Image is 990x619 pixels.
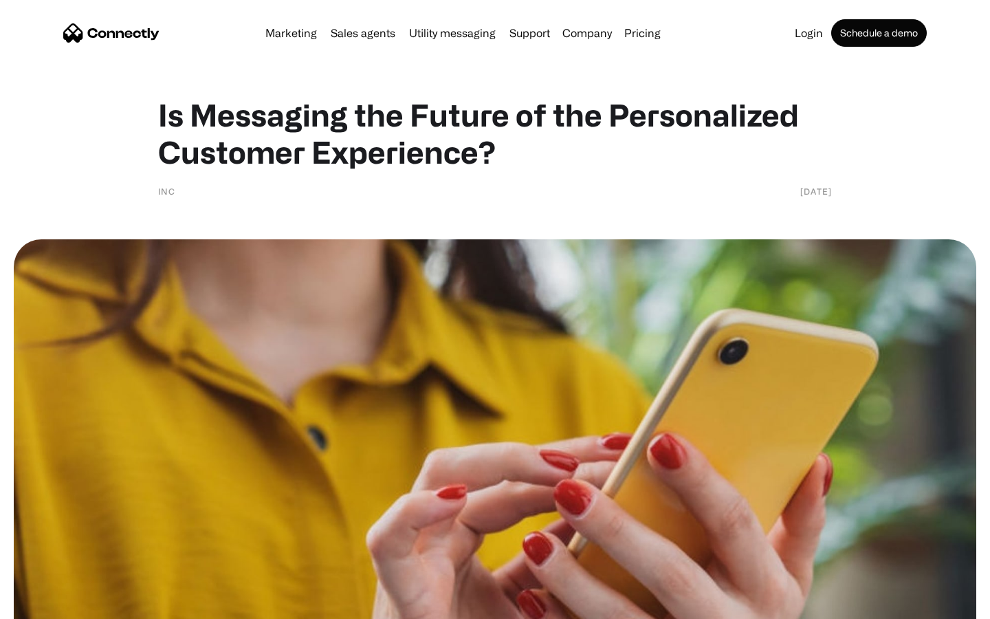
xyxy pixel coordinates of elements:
[562,23,612,43] div: Company
[14,595,82,614] aside: Language selected: English
[27,595,82,614] ul: Language list
[158,96,832,171] h1: Is Messaging the Future of the Personalized Customer Experience?
[800,184,832,198] div: [DATE]
[504,28,555,39] a: Support
[260,28,322,39] a: Marketing
[404,28,501,39] a: Utility messaging
[325,28,401,39] a: Sales agents
[158,184,175,198] div: Inc
[619,28,666,39] a: Pricing
[831,19,927,47] a: Schedule a demo
[789,28,828,39] a: Login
